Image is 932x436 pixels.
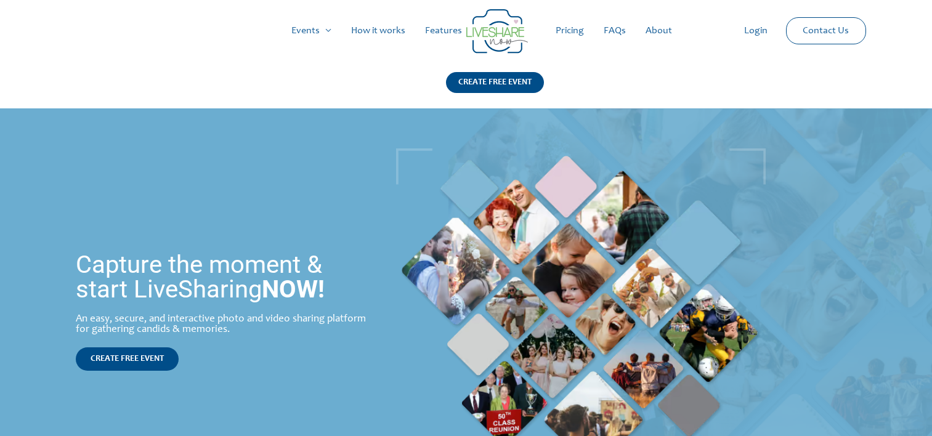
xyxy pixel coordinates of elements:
[466,9,528,54] img: Group 14 | Live Photo Slideshow for Events | Create Free Events Album for Any Occasion
[636,11,682,50] a: About
[282,11,341,50] a: Events
[446,72,544,93] div: CREATE FREE EVENT
[76,252,370,302] h1: Capture the moment & start LiveSharing
[594,11,636,50] a: FAQs
[546,11,594,50] a: Pricing
[793,18,859,44] a: Contact Us
[415,11,472,50] a: Features
[76,347,179,371] a: CREATE FREE EVENT
[76,314,370,335] div: An easy, secure, and interactive photo and video sharing platform for gathering candids & memories.
[262,275,325,304] strong: NOW!
[22,11,910,50] nav: Site Navigation
[446,72,544,108] a: CREATE FREE EVENT
[91,355,164,363] span: CREATE FREE EVENT
[734,11,777,50] a: Login
[341,11,415,50] a: How it works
